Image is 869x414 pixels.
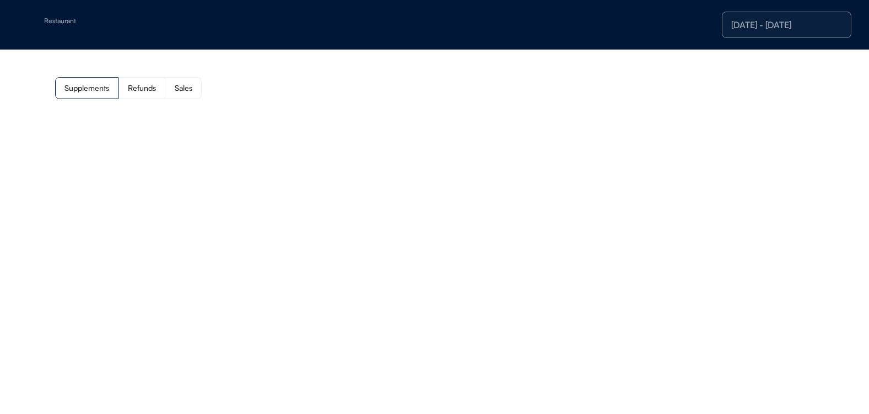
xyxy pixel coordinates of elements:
div: Supplements [64,84,109,92]
div: Restaurant [44,18,183,24]
div: Refunds [128,84,156,92]
div: Sales [175,84,192,92]
div: [DATE] - [DATE] [731,20,842,29]
img: yH5BAEAAAAALAAAAAABAAEAAAIBRAA7 [22,16,40,34]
